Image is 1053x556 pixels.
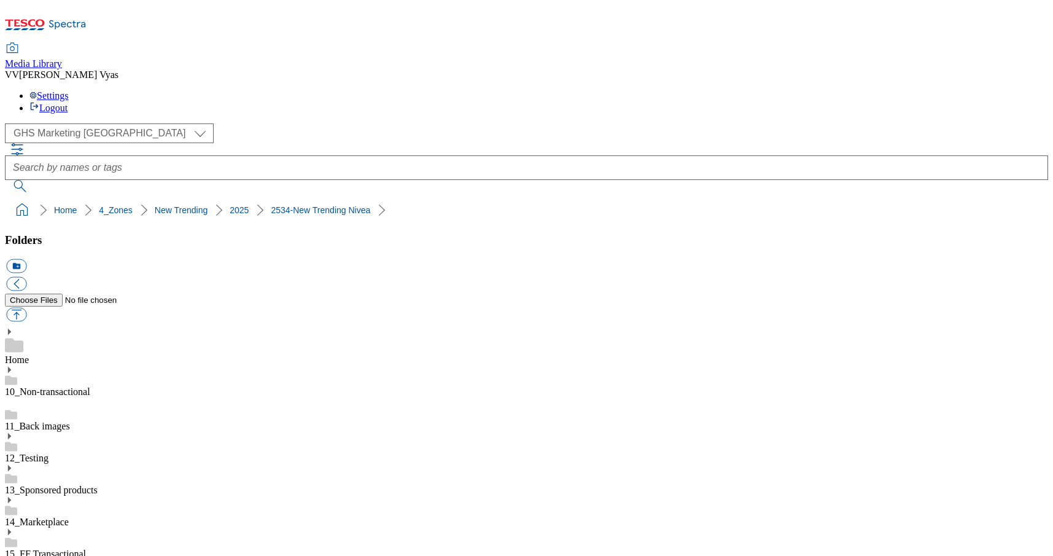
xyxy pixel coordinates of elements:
[5,198,1048,222] nav: breadcrumb
[5,233,1048,247] h3: Folders
[5,517,69,527] a: 14_Marketplace
[5,155,1048,180] input: Search by names or tags
[230,205,249,215] a: 2025
[5,386,90,397] a: 10_Non-transactional
[155,205,208,215] a: New Trending
[5,485,98,495] a: 13_Sponsored products
[5,453,49,463] a: 12_Testing
[271,205,370,215] a: 2534-New Trending Nivea
[5,69,19,80] span: VV
[99,205,132,215] a: 4_Zones
[29,103,68,113] a: Logout
[12,200,32,220] a: home
[5,421,70,431] a: 11_Back images
[5,354,29,365] a: Home
[5,44,62,69] a: Media Library
[5,58,62,69] span: Media Library
[19,69,119,80] span: [PERSON_NAME] Vyas
[54,205,77,215] a: Home
[29,90,69,101] a: Settings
